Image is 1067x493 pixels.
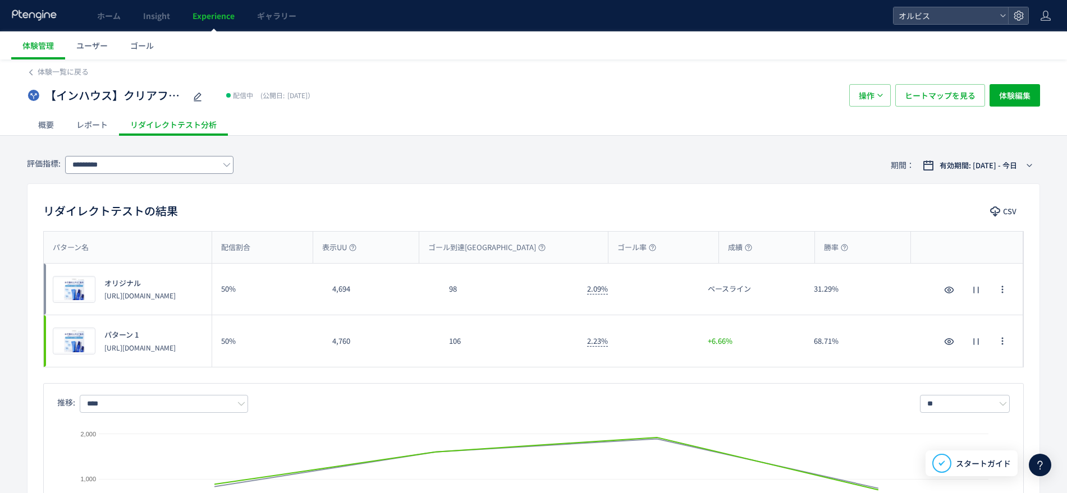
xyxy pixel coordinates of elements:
[940,160,1017,171] span: 有効期間: [DATE] - 今日
[43,202,178,220] h2: リダイレクトテストの結果
[322,242,356,253] span: 表示UU
[53,242,89,253] span: パターン名
[805,315,911,367] div: 68.71%
[143,10,170,21] span: Insight
[76,40,108,51] span: ユーザー
[824,242,848,253] span: 勝率
[104,343,176,352] p: https://pr.orbis.co.jp/cosmetics/clearful/331-1/
[80,476,96,482] text: 1,000
[22,40,54,51] span: 体験管理
[45,87,185,104] span: 【インハウス】クリアフル_331VS331-1（FV下ベネフィット＋Q1改善）検証
[57,397,75,408] span: 推移:
[1003,202,1016,220] span: CSV
[104,330,139,340] span: パターン 1
[895,7,995,24] span: オルビス
[956,458,1011,469] span: スタートガイド
[97,10,121,21] span: ホーム
[708,284,751,294] span: ベースライン
[617,242,656,253] span: ゴール率
[104,278,141,289] span: オリジナル
[27,158,61,169] span: 評価指標:
[323,264,440,315] div: 4,694
[805,264,911,315] div: 31.29%
[859,84,874,107] span: 操作
[708,336,732,347] span: +6.66%
[221,242,250,253] span: 配信割合
[104,291,176,300] p: https://pr.orbis.co.jp/cosmetics/clearful/331/
[440,264,579,315] div: 98
[849,84,891,107] button: 操作
[119,113,228,136] div: リダイレクトテスト分析
[193,10,235,21] span: Experience
[587,335,608,347] span: 2.23%
[905,84,976,107] span: ヒートマップを見る
[258,90,314,100] span: [DATE]）
[38,66,89,77] span: 体験一覧に戻る
[212,264,323,315] div: 50%
[728,242,752,253] span: 成績
[440,315,579,367] div: 106
[65,113,119,136] div: レポート
[990,84,1040,107] button: 体験編集
[233,90,253,101] span: 配信中
[428,242,546,253] span: ゴール到達[GEOGRAPHIC_DATA]
[257,10,296,21] span: ギャラリー
[587,283,608,294] span: 2.09%
[212,315,323,367] div: 50%
[984,202,1024,220] button: CSV
[80,431,96,437] text: 2,000
[130,40,154,51] span: ゴール
[895,84,985,107] button: ヒートマップを見る
[915,156,1040,174] button: 有効期間: [DATE] - 今日
[891,156,914,174] span: 期間：
[27,113,65,136] div: 概要
[323,315,440,367] div: 4,760
[999,84,1031,107] span: 体験編集
[260,90,285,100] span: (公開日:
